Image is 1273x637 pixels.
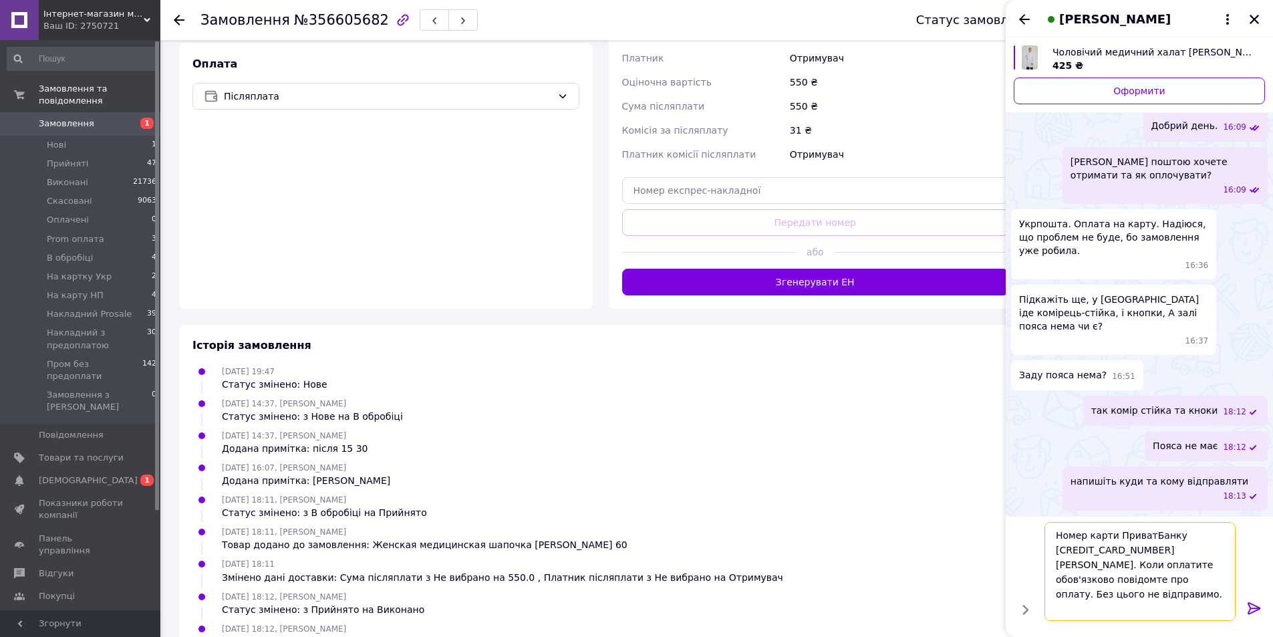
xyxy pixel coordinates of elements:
span: 39 [147,308,156,320]
span: 18:13 12.08.2025 [1223,491,1246,502]
span: Накладний Prosale [47,308,132,320]
input: Номер експрес-накладної [622,177,1009,204]
div: Статус змінено: з Прийнято на Виконано [222,603,424,616]
div: 550 ₴ [787,70,1011,94]
span: Замовлення з [PERSON_NAME] [47,389,152,413]
span: [DATE] 18:11, [PERSON_NAME] [222,495,346,505]
div: Додана примітка: після 15 30 [222,442,368,455]
span: 47 [147,158,156,170]
span: Платник [622,53,664,63]
div: Додана примітка: [PERSON_NAME] [222,474,390,487]
div: Товар додано до замовлення: Женская медицинская шапочка [PERSON_NAME] 60 [222,538,627,551]
span: [DATE] 14:37, [PERSON_NAME] [222,431,346,440]
span: Пояса не має [1153,439,1218,453]
span: [DEMOGRAPHIC_DATA] [39,475,138,487]
span: Післяплата [224,89,552,104]
button: Назад [1016,11,1032,27]
div: Отримувач [787,142,1011,166]
span: [DATE] 19:47 [222,367,275,376]
span: 16:37 12.08.2025 [1185,336,1209,347]
span: [DATE] 16:07, [PERSON_NAME] [222,463,346,473]
span: 4 [152,252,156,264]
span: 30 [147,327,156,351]
span: Оплачені [47,214,89,226]
span: Інтернет-магазин медичного одягу "Марія" [43,8,144,20]
a: Переглянути товар [1014,45,1265,72]
span: 16:51 12.08.2025 [1112,371,1135,382]
span: На картку Укр [47,271,112,283]
span: Оціночна вартість [622,77,712,88]
span: Покупці [39,590,75,602]
span: Товари та послуги [39,452,124,464]
span: Виконані [47,176,88,188]
span: 9063 [138,195,156,207]
span: Замовлення [39,118,94,130]
span: Історія замовлення [192,339,311,352]
span: 16:09 12.08.2025 [1223,184,1246,196]
span: Укрпошта. Оплата на карту. Надіюся, що проблем не буде, бо замовлення уже робила. [1019,217,1208,257]
span: Prom оплата [47,233,104,245]
span: 21736 [133,176,156,188]
span: 425 ₴ [1052,60,1083,71]
div: Ваш ID: 2750721 [43,20,160,32]
span: Повідомлення [39,429,104,441]
span: Чоловічий медичний халат [PERSON_NAME] [1052,45,1254,59]
span: або [796,245,835,259]
span: 16:09 12.08.2025 [1223,122,1246,133]
span: 1 [140,475,154,486]
div: Повернутися назад [174,13,184,27]
span: 2 [152,271,156,283]
span: 16:36 12.08.2025 [1185,260,1209,271]
input: Пошук [7,47,158,71]
span: Накладний з предоплатою [47,327,147,351]
span: Прийняті [47,158,88,170]
span: 1 [152,139,156,151]
span: 1 [140,118,154,129]
span: Замовлення [200,12,290,28]
span: 0 [152,214,156,226]
span: Панель управління [39,533,124,557]
div: Статус замовлення [916,13,1039,27]
div: Статус змінено: з Нове на В обробіці [222,410,403,423]
span: Комісія за післяплату [622,125,728,136]
span: [DATE] 18:11, [PERSON_NAME] [222,527,346,537]
span: 3 [152,233,156,245]
div: Отримувач [787,46,1011,70]
span: №356605682 [294,12,389,28]
span: 18:12 12.08.2025 [1223,442,1246,453]
span: Добрий день. [1151,119,1218,133]
span: 4 [152,289,156,301]
span: Замовлення та повідомлення [39,83,160,107]
span: 0 [152,389,156,413]
span: Платник комісії післяплати [622,149,756,160]
div: Статус змінено: з В обробіці на Прийнято [222,506,427,519]
span: 142 [142,358,156,382]
span: [PERSON_NAME] [1059,11,1171,28]
img: 5357866723_w640_h640_muzhskoj-meditsinskij-halat.jpg [1022,45,1038,70]
span: Заду пояса нема? [1019,368,1107,382]
span: [DATE] 18:12, [PERSON_NAME] [222,624,346,634]
span: Пром без предоплати [47,358,142,382]
span: [DATE] 18:11 [222,559,275,569]
textarea: Номер карти ПриватБанку [CREDIT_CARD_NUMBER] [PERSON_NAME]. Коли оплатите обов'язково повідомте п... [1044,522,1236,621]
span: [DATE] 14:37, [PERSON_NAME] [222,399,346,408]
div: 550 ₴ [787,94,1011,118]
span: Показники роботи компанії [39,497,124,521]
button: [PERSON_NAME] [1043,11,1236,28]
button: Закрити [1246,11,1262,27]
button: Показати кнопки [1016,601,1034,618]
span: Оплата [192,57,237,70]
span: Скасовані [47,195,92,207]
a: Оформити [1014,78,1265,104]
div: Змінено дані доставки: Сума післяплати з Не вибрано на 550.0 , Платник післяплати з Не вибрано на... [222,571,783,584]
span: так комір стійка та кноки [1091,404,1218,418]
div: Статус змінено: Нове [222,378,327,391]
span: напишіть куди та кому відправляти [1071,475,1248,488]
span: Сума післяплати [622,101,705,112]
div: 31 ₴ [787,118,1011,142]
span: Відгуки [39,567,74,580]
span: Нові [47,139,66,151]
button: Згенерувати ЕН [622,269,1009,295]
span: 18:12 12.08.2025 [1223,406,1246,418]
span: [PERSON_NAME] поштою хочете отримати та як оплочувати? [1071,155,1260,182]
